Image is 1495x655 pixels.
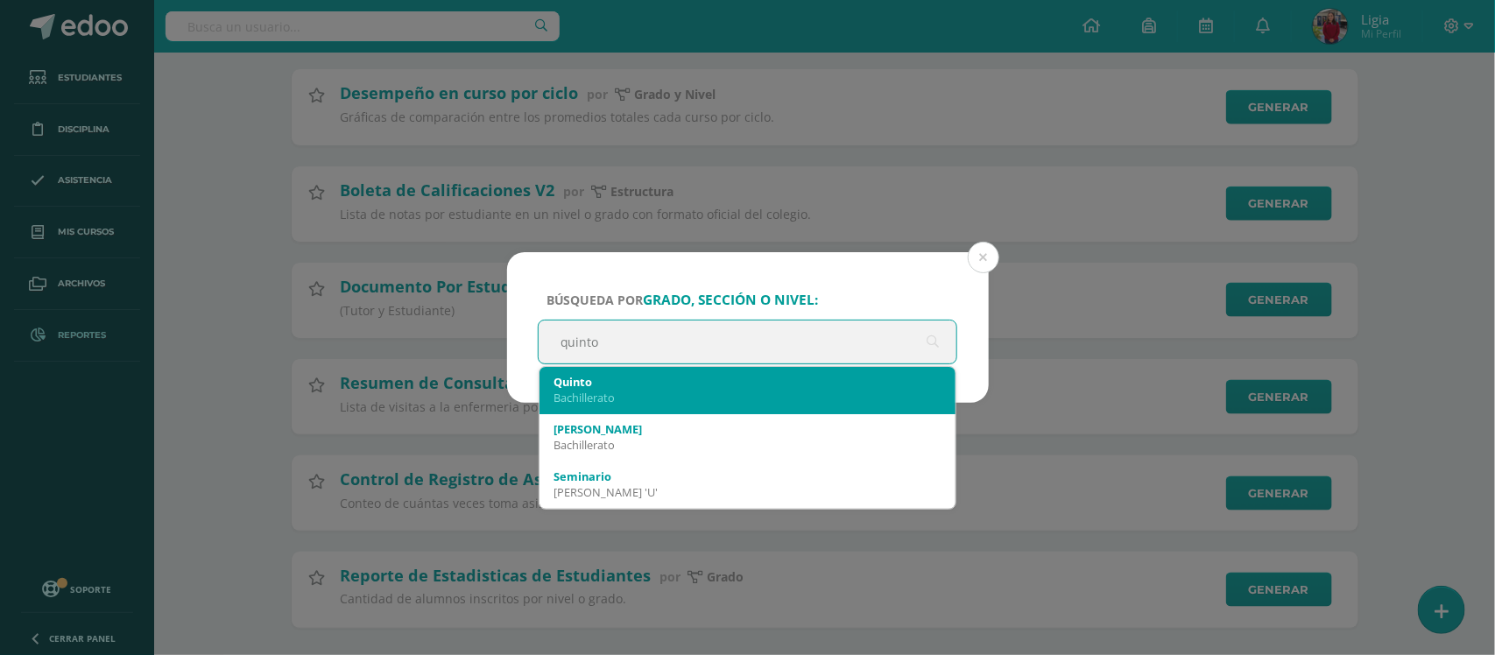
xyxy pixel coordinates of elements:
[539,320,957,363] input: ej. Primero primaria, etc.
[554,390,942,405] div: Bachillerato
[547,292,819,308] span: Búsqueda por
[554,421,942,437] div: [PERSON_NAME]
[554,468,942,484] div: Seminario
[644,291,819,309] strong: grado, sección o nivel:
[554,374,942,390] div: Quinto
[968,242,999,273] button: Close (Esc)
[554,484,942,500] div: [PERSON_NAME] 'U'
[554,437,942,453] div: Bachillerato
